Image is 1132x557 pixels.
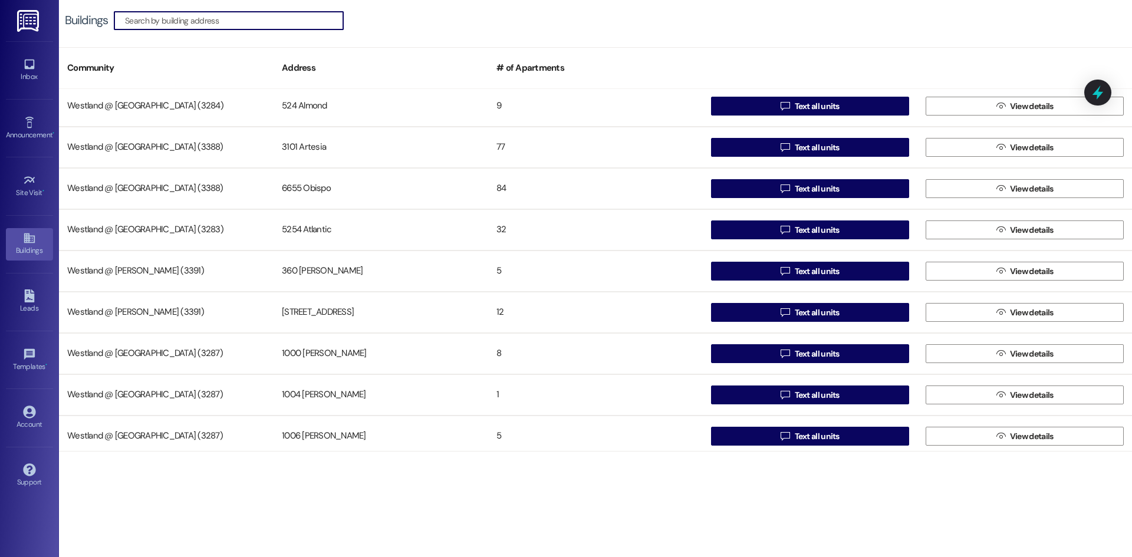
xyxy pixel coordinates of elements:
[795,224,840,236] span: Text all units
[996,101,1005,111] i: 
[996,184,1005,193] i: 
[488,424,703,448] div: 5
[488,218,703,242] div: 32
[781,390,789,400] i: 
[488,94,703,118] div: 9
[1010,183,1054,195] span: View details
[795,306,840,319] span: Text all units
[274,301,488,324] div: [STREET_ADDRESS]
[926,138,1124,157] button: View details
[488,342,703,365] div: 8
[274,54,488,83] div: Address
[711,97,909,116] button: Text all units
[926,344,1124,363] button: View details
[59,177,274,200] div: Westland @ [GEOGRAPHIC_DATA] (3388)
[795,348,840,360] span: Text all units
[926,179,1124,198] button: View details
[488,177,703,200] div: 84
[711,220,909,239] button: Text all units
[795,141,840,154] span: Text all units
[274,177,488,200] div: 6655 Obispo
[59,342,274,365] div: Westland @ [GEOGRAPHIC_DATA] (3287)
[1010,389,1054,401] span: View details
[1010,306,1054,319] span: View details
[781,266,789,276] i: 
[781,184,789,193] i: 
[711,138,909,157] button: Text all units
[996,266,1005,276] i: 
[6,228,53,260] a: Buildings
[711,179,909,198] button: Text all units
[781,431,789,441] i: 
[1010,265,1054,278] span: View details
[59,54,274,83] div: Community
[795,100,840,113] span: Text all units
[59,259,274,283] div: Westland @ [PERSON_NAME] (3391)
[711,344,909,363] button: Text all units
[274,383,488,407] div: 1004 [PERSON_NAME]
[125,12,343,29] input: Search by building address
[1010,100,1054,113] span: View details
[6,170,53,202] a: Site Visit •
[6,54,53,86] a: Inbox
[59,301,274,324] div: Westland @ [PERSON_NAME] (3391)
[488,54,703,83] div: # of Apartments
[795,183,840,195] span: Text all units
[996,225,1005,235] i: 
[781,143,789,152] i: 
[274,424,488,448] div: 1006 [PERSON_NAME]
[781,349,789,358] i: 
[274,94,488,118] div: 524 Almond
[59,218,274,242] div: Westland @ [GEOGRAPHIC_DATA] (3283)
[274,218,488,242] div: 5254 Atlantic
[711,262,909,281] button: Text all units
[1010,430,1054,443] span: View details
[488,383,703,407] div: 1
[996,308,1005,317] i: 
[996,390,1005,400] i: 
[926,385,1124,404] button: View details
[795,389,840,401] span: Text all units
[59,424,274,448] div: Westland @ [GEOGRAPHIC_DATA] (3287)
[488,301,703,324] div: 12
[1010,348,1054,360] span: View details
[59,136,274,159] div: Westland @ [GEOGRAPHIC_DATA] (3388)
[59,383,274,407] div: Westland @ [GEOGRAPHIC_DATA] (3287)
[1010,224,1054,236] span: View details
[6,286,53,318] a: Leads
[996,431,1005,441] i: 
[996,143,1005,152] i: 
[17,10,41,32] img: ResiDesk Logo
[488,136,703,159] div: 77
[996,349,1005,358] i: 
[274,136,488,159] div: 3101 Artesia
[926,262,1124,281] button: View details
[488,259,703,283] div: 5
[45,361,47,369] span: •
[42,187,44,195] span: •
[1010,141,1054,154] span: View details
[711,303,909,322] button: Text all units
[781,101,789,111] i: 
[6,402,53,434] a: Account
[926,220,1124,239] button: View details
[274,259,488,283] div: 360 [PERSON_NAME]
[52,129,54,137] span: •
[926,303,1124,322] button: View details
[65,14,108,27] div: Buildings
[59,94,274,118] div: Westland @ [GEOGRAPHIC_DATA] (3284)
[795,265,840,278] span: Text all units
[6,344,53,376] a: Templates •
[926,427,1124,446] button: View details
[711,385,909,404] button: Text all units
[781,225,789,235] i: 
[274,342,488,365] div: 1000 [PERSON_NAME]
[926,97,1124,116] button: View details
[6,460,53,492] a: Support
[711,427,909,446] button: Text all units
[781,308,789,317] i: 
[795,430,840,443] span: Text all units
